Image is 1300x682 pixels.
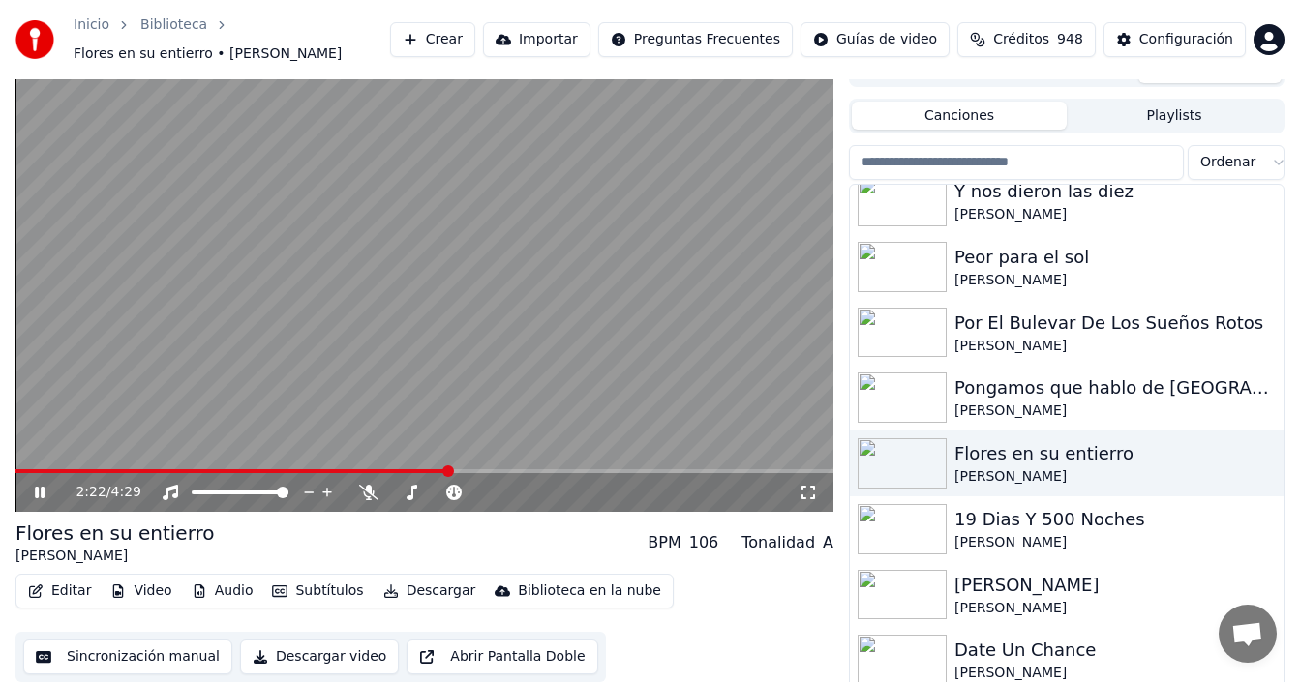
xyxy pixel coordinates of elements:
div: Flores en su entierro [15,519,215,547]
span: Ordenar [1200,153,1255,172]
div: Biblioteca en la nube [518,581,661,601]
div: A [823,531,833,554]
div: Pongamos que hablo de [GEOGRAPHIC_DATA] [954,374,1276,401]
a: Inicio [74,15,109,35]
div: [PERSON_NAME] [954,599,1276,618]
div: BPM [648,531,680,554]
div: Chat abierto [1219,605,1277,663]
button: Descargar video [240,639,399,674]
button: Descargar [376,578,484,605]
button: Subtítulos [264,578,371,605]
button: Guías de video [801,22,950,57]
div: [PERSON_NAME] [954,271,1276,290]
img: youka [15,20,54,59]
div: Date Un Chance [954,637,1276,664]
div: [PERSON_NAME] [954,572,1276,599]
div: 106 [689,531,719,554]
button: Sincronización manual [23,639,232,674]
div: 19 Dias Y 500 Noches [954,506,1276,533]
div: [PERSON_NAME] [954,401,1276,421]
div: [PERSON_NAME] [954,533,1276,552]
span: 4:29 [111,483,141,502]
button: Configuración [1103,22,1246,57]
button: Créditos948 [957,22,1096,57]
span: 948 [1057,30,1083,49]
span: Flores en su entierro • [PERSON_NAME] [74,44,342,64]
div: Y nos dieron las diez [954,178,1276,205]
span: Créditos [993,30,1049,49]
div: / [76,483,122,502]
a: Biblioteca [140,15,207,35]
nav: breadcrumb [74,15,390,64]
button: Preguntas Frecuentes [598,22,793,57]
div: Tonalidad [741,531,815,554]
div: Por El Bulevar De Los Sueños Rotos [954,310,1276,337]
button: Editar [20,578,99,605]
button: Crear [390,22,475,57]
div: Peor para el sol [954,244,1276,271]
button: Abrir Pantalla Doble [407,639,597,674]
button: Audio [184,578,261,605]
button: Playlists [1067,102,1282,130]
div: Configuración [1139,30,1233,49]
button: Video [103,578,179,605]
div: [PERSON_NAME] [954,205,1276,224]
div: [PERSON_NAME] [954,467,1276,487]
div: [PERSON_NAME] [954,337,1276,356]
span: 2:22 [76,483,106,502]
div: [PERSON_NAME] [15,547,215,566]
button: Canciones [852,102,1067,130]
button: Importar [483,22,590,57]
div: Flores en su entierro [954,440,1276,467]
